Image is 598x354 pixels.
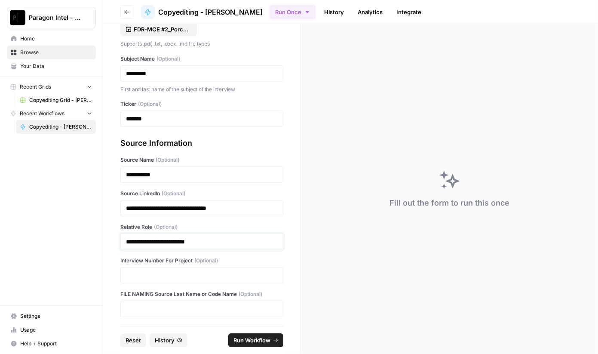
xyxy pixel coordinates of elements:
a: Home [7,32,96,46]
a: Analytics [353,5,388,19]
a: Copyediting - [PERSON_NAME] [141,5,263,19]
label: Ticker [120,100,283,108]
label: Source Name [120,156,283,164]
p: FDR-MCE #2_Porcasi Raw.docx [134,25,189,34]
span: Help + Support [20,340,92,348]
span: History [155,336,175,345]
label: FILE NAMING Source Last Name or Code Name [120,290,283,298]
button: Recent Grids [7,80,96,93]
label: Subject Name [120,55,283,63]
span: Reset [126,336,141,345]
button: FDR-MCE #2_Porcasi Raw.docx [120,22,197,36]
span: (Optional) [156,55,180,63]
div: Fill out the form to run this once [389,197,509,209]
span: Home [20,35,92,43]
span: (Optional) [162,190,185,197]
label: Source LinkedIn [120,190,283,197]
span: Browse [20,49,92,56]
span: (Optional) [154,223,178,231]
button: Run Workflow [228,333,283,347]
a: Browse [7,46,96,59]
span: Usage [20,326,92,334]
span: Paragon Intel - Copyediting [29,13,81,22]
button: Reset [120,333,146,347]
button: Workspace: Paragon Intel - Copyediting [7,7,96,28]
span: Copyediting Grid - [PERSON_NAME] [29,96,92,104]
button: History [150,333,187,347]
span: Copyediting - [PERSON_NAME] [29,123,92,131]
span: (Optional) [194,257,218,265]
a: Usage [7,323,96,337]
div: Source Information [120,137,283,149]
a: Your Data [7,59,96,73]
span: Your Data [20,62,92,70]
p: Supports .pdf, .txt, .docx, .md file types [120,40,283,48]
img: Paragon Intel - Copyediting Logo [10,10,25,25]
label: Relative Role [120,223,283,231]
span: (Optional) [138,100,162,108]
p: First and last name of the subject of the interview [120,85,283,94]
a: Copyediting - [PERSON_NAME] [16,120,96,134]
span: Copyediting - [PERSON_NAME] [158,7,263,17]
a: Integrate [391,5,426,19]
span: (Optional) [239,290,262,298]
span: Recent Workflows [20,110,64,117]
span: Run Workflow [233,336,270,345]
button: Run Once [270,5,316,19]
a: History [319,5,349,19]
span: Settings [20,312,92,320]
button: Recent Workflows [7,107,96,120]
label: Interview Number For Project [120,257,283,265]
span: Recent Grids [20,83,51,91]
button: Help + Support [7,337,96,351]
span: (Optional) [156,156,179,164]
a: Copyediting Grid - [PERSON_NAME] [16,93,96,107]
a: Settings [7,309,96,323]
